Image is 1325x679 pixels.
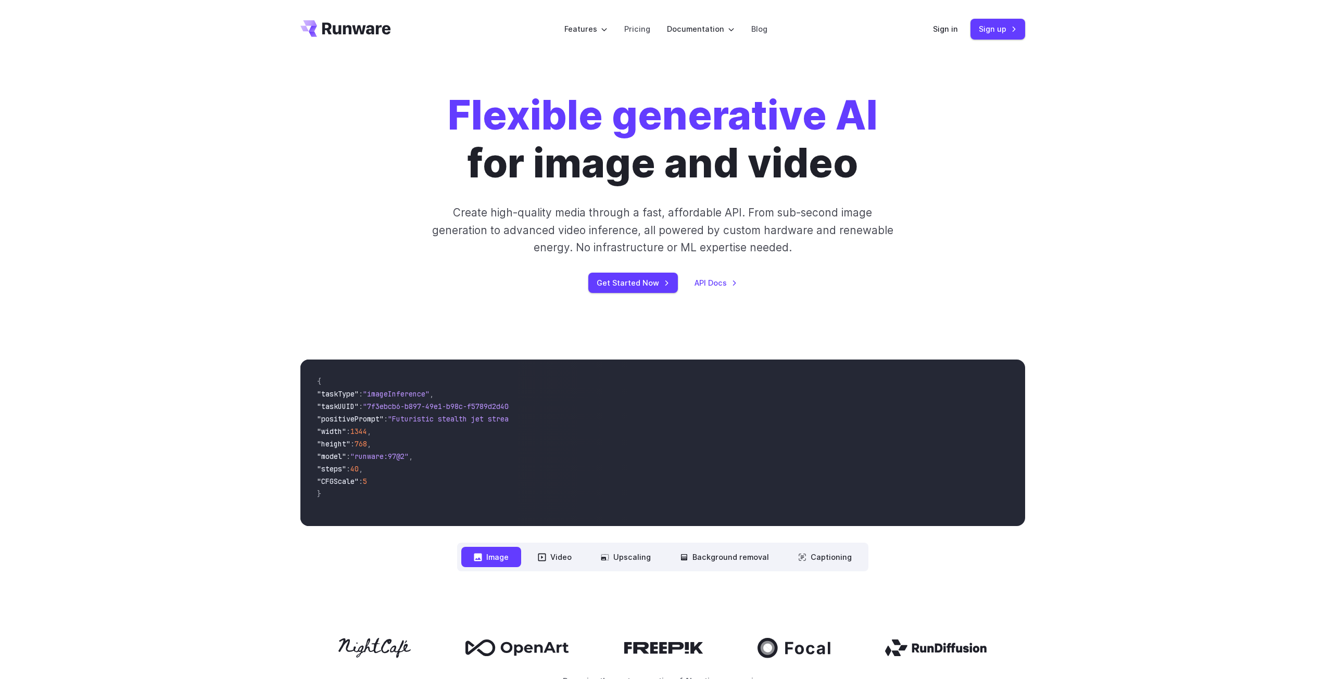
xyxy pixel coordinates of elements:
[317,377,321,386] span: {
[588,273,678,293] a: Get Started Now
[564,23,608,35] label: Features
[346,427,350,436] span: :
[350,464,359,473] span: 40
[350,439,355,449] span: :
[317,452,346,461] span: "model"
[695,277,737,289] a: API Docs
[751,23,767,35] a: Blog
[448,91,878,139] strong: Flexible generative AI
[624,23,650,35] a: Pricing
[346,464,350,473] span: :
[970,19,1025,39] a: Sign up
[933,23,958,35] a: Sign in
[317,427,346,436] span: "width"
[359,389,363,399] span: :
[786,547,864,567] button: Captioning
[667,23,735,35] label: Documentation
[448,92,878,187] h1: for image and video
[525,547,584,567] button: Video
[363,477,367,486] span: 5
[359,477,363,486] span: :
[667,547,781,567] button: Background removal
[359,464,363,473] span: ,
[355,439,367,449] span: 768
[363,389,430,399] span: "imageInference"
[359,402,363,411] span: :
[346,452,350,461] span: :
[363,402,521,411] span: "7f3ebcb6-b897-49e1-b98c-f5789d2d40d7"
[317,414,384,424] span: "positivePrompt"
[384,414,388,424] span: :
[317,489,321,498] span: }
[300,20,391,37] a: Go to /
[367,427,371,436] span: ,
[367,439,371,449] span: ,
[350,427,367,436] span: 1344
[588,547,663,567] button: Upscaling
[317,477,359,486] span: "CFGScale"
[317,389,359,399] span: "taskType"
[431,204,894,256] p: Create high-quality media through a fast, affordable API. From sub-second image generation to adv...
[317,439,350,449] span: "height"
[317,402,359,411] span: "taskUUID"
[388,414,767,424] span: "Futuristic stealth jet streaking through a neon-lit cityscape with glowing purple exhaust"
[350,452,409,461] span: "runware:97@2"
[430,389,434,399] span: ,
[409,452,413,461] span: ,
[461,547,521,567] button: Image
[317,464,346,473] span: "steps"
